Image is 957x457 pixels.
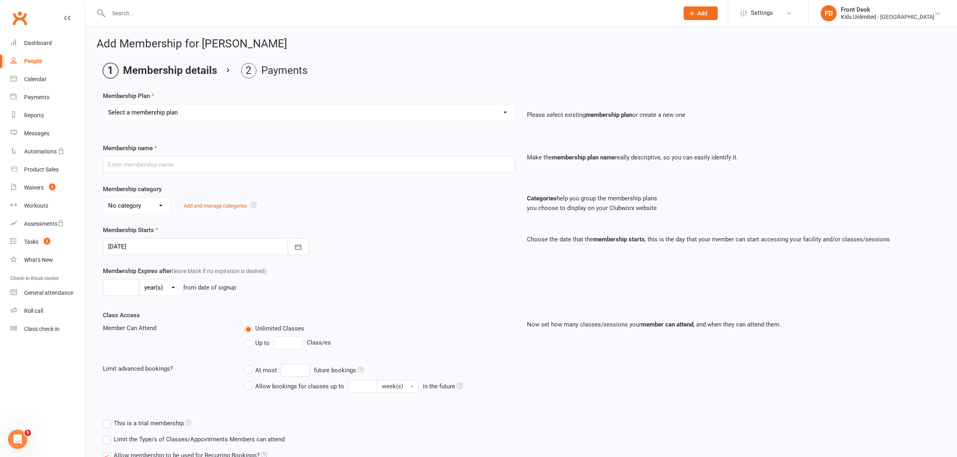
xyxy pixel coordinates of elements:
div: What's New [24,257,53,263]
a: Workouts [10,197,85,215]
p: Choose the date that the , this is the day that your member can start accessing your facility and... [527,235,940,244]
div: People [24,58,42,64]
div: At most [255,365,277,375]
a: Clubworx [10,8,30,28]
p: Please select existing or create a new one [527,110,940,120]
div: Reports [24,112,44,118]
div: Waivers [24,184,44,191]
div: Dashboard [24,40,52,46]
label: Limit the Type/s of Classes/Appointments Members can attend [103,435,285,444]
a: Waivers 3 [10,179,85,197]
a: Tasks 2 [10,233,85,251]
div: Calendar [24,76,47,82]
a: Class kiosk mode [10,320,85,338]
strong: member can attend [641,321,694,328]
div: Limit advanced bookings? [97,364,238,373]
p: Make the really descriptive, so you can easily identify it. [527,153,940,162]
label: Membership Starts [103,225,158,235]
input: Search... [106,8,673,19]
div: Front Desk [841,6,934,13]
span: week(s) [382,383,403,390]
button: Add [684,6,718,20]
div: Product Sales [24,166,59,173]
a: Dashboard [10,34,85,52]
label: Class Access [103,310,140,320]
a: Product Sales [10,161,85,179]
span: Up to [255,338,270,347]
strong: membership starts [594,236,645,243]
div: Member Can Attend [97,323,238,333]
span: Unlimited Classes [255,324,304,332]
div: Payments [24,94,49,100]
div: FD [821,5,837,21]
label: Membership category [103,184,162,194]
span: 2 [44,238,50,245]
a: Automations [10,143,85,161]
div: future bookings [314,365,364,375]
div: from date of signup [183,283,236,292]
input: At mostfuture bookings [281,364,310,377]
p: help you group the membership plans you choose to display on your Clubworx website [527,194,940,213]
span: Settings [751,4,773,22]
strong: membership plan name [552,154,615,161]
a: What's New [10,251,85,269]
li: Payments [241,63,307,78]
iframe: Intercom live chat [8,430,27,449]
a: General attendance kiosk mode [10,284,85,302]
li: Membership details [103,63,217,78]
div: Workouts [24,202,48,209]
div: Messages [24,130,49,137]
a: Reports [10,106,85,124]
div: General attendance [24,290,73,296]
div: Kids Unlimited - [GEOGRAPHIC_DATA] [841,13,934,20]
a: Roll call [10,302,85,320]
a: Calendar [10,70,85,88]
input: Enter membership name [103,156,515,173]
div: Roll call [24,308,43,314]
span: Add [698,10,708,16]
div: Automations [24,148,57,155]
span: 5 [25,430,31,436]
button: Allow bookings for classes up to in the future [377,380,419,393]
div: Tasks [24,239,39,245]
a: Add and manage categories [184,203,247,209]
label: This is a trial membership [103,418,191,428]
strong: Categories [527,195,557,202]
span: (leave blank if no expiration is desired) [172,268,266,274]
a: Assessments [10,215,85,233]
div: Class check-in [24,326,59,332]
a: Messages [10,124,85,143]
strong: membership plan [586,111,633,118]
div: Class/es [244,337,515,349]
div: Assessments [24,220,64,227]
div: Allow bookings for classes up to [255,382,344,391]
label: Membership Expires after [103,266,266,276]
div: in the future [423,382,463,391]
span: 3 [49,184,55,190]
a: Payments [10,88,85,106]
h2: Add Membership for [PERSON_NAME] [96,38,946,50]
p: Now set how many classes/sessions your , and when they can attend them. [527,320,940,329]
a: People [10,52,85,70]
label: Membership Plan [103,91,154,101]
label: Membership name [103,143,157,153]
input: Allow bookings for classes up to week(s) in the future [348,380,377,393]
